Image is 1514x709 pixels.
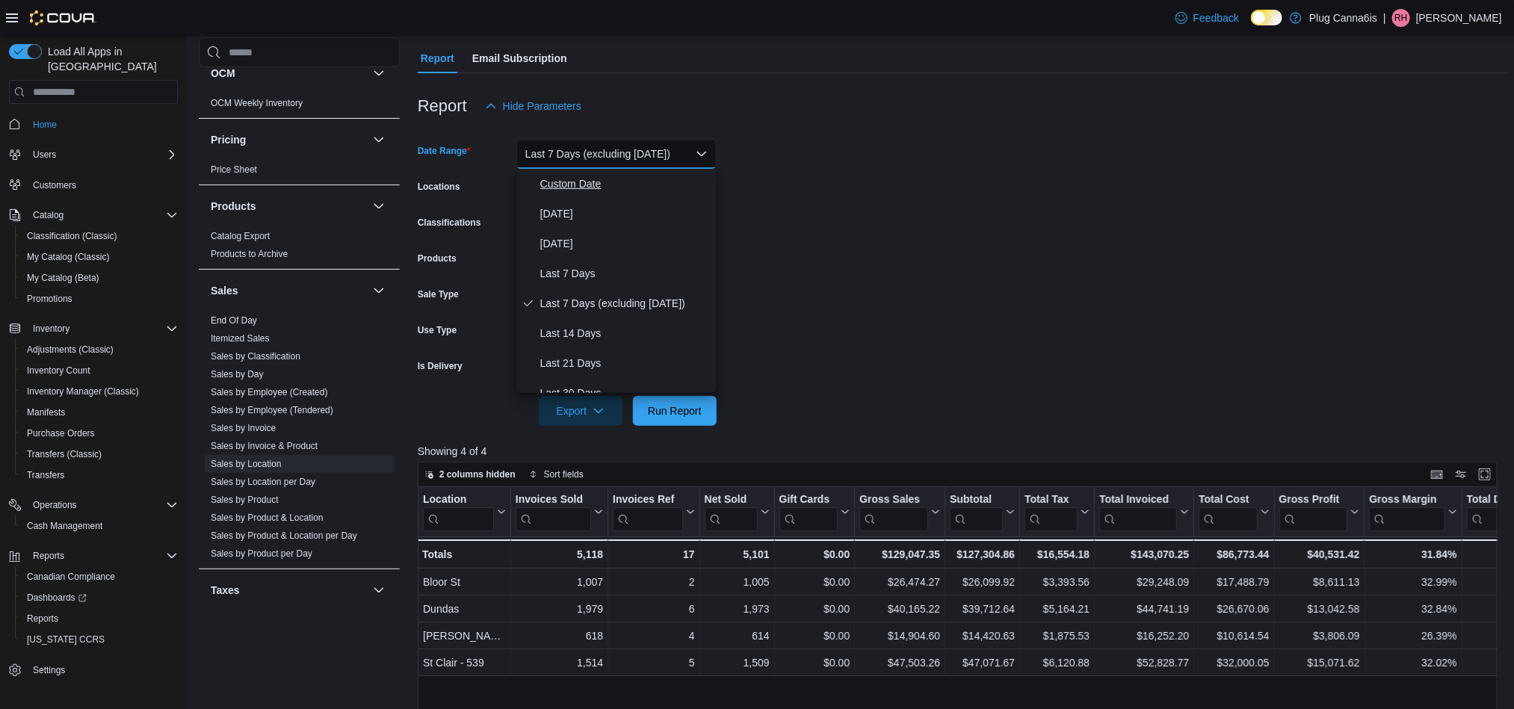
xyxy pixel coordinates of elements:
div: $39,712.64 [950,601,1015,619]
div: Sales [199,312,400,569]
button: Operations [27,496,83,514]
span: Sales by Employee (Tendered) [211,404,333,416]
p: Plug Canna6is [1309,9,1377,27]
div: 2 [613,574,694,592]
label: Locations [418,181,460,193]
div: $32,000.05 [1199,654,1269,672]
div: Totals [422,545,506,563]
label: Use Type [418,324,457,336]
span: Last 7 Days [540,264,711,282]
span: Classification (Classic) [21,227,178,245]
div: $13,042.58 [1279,601,1359,619]
div: 614 [704,628,769,645]
span: Sales by Day [211,368,264,380]
span: Dark Mode [1251,25,1252,26]
span: Dashboards [27,592,87,604]
button: Reports [15,608,184,629]
span: Sales by Location [211,458,282,470]
a: Transfers (Classic) [21,445,108,463]
a: Dashboards [21,589,93,607]
div: $52,828.77 [1099,654,1189,672]
button: Invoices Ref [613,493,694,531]
h3: Products [211,199,256,214]
div: Gross Margin [1369,493,1445,531]
span: Cash Management [27,520,102,532]
span: Home [27,114,178,133]
div: Net Sold [704,493,757,531]
span: Sales by Product & Location [211,512,324,524]
span: Last 30 Days [540,384,711,402]
span: Transfers [21,466,178,484]
div: Invoices Sold [516,493,591,531]
label: Products [418,253,457,264]
span: Transfers [27,469,64,481]
button: Manifests [15,402,184,423]
div: St Clair - 539 [423,654,506,672]
button: Hide Parameters [479,91,587,121]
button: Products [370,197,388,215]
div: [PERSON_NAME] [423,628,506,645]
div: Gift Card Sales [779,493,838,531]
div: Total Tax [1025,493,1078,531]
div: $0.00 [779,601,850,619]
button: Net Sold [704,493,769,531]
div: 5 [613,654,694,672]
button: Reports [3,545,184,566]
div: 32.02% [1369,654,1456,672]
span: Operations [27,496,178,514]
div: Total Tax [1025,493,1078,507]
div: $16,252.20 [1099,628,1189,645]
span: Reports [27,547,178,565]
button: Promotions [15,288,184,309]
button: Users [3,144,184,165]
div: $1,875.53 [1025,628,1090,645]
span: Load All Apps in [GEOGRAPHIC_DATA] [42,44,178,74]
span: My Catalog (Classic) [21,248,178,266]
a: Inventory Manager (Classic) [21,383,145,400]
a: My Catalog (Beta) [21,269,105,287]
span: Purchase Orders [27,427,95,439]
span: Settings [27,660,178,679]
span: Reports [27,613,58,625]
span: Customers [27,176,178,194]
span: Promotions [27,293,72,305]
button: 2 columns hidden [418,465,522,483]
span: Inventory Count [21,362,178,380]
div: Total Invoiced [1099,493,1177,531]
span: Sales by Classification [211,350,300,362]
span: Products to Archive [211,248,288,260]
a: My Catalog (Classic) [21,248,116,266]
a: Price Sheet [211,164,257,175]
div: Gross Profit [1279,493,1347,531]
div: Dundas [423,601,506,619]
button: Users [27,146,62,164]
button: Transfers [15,465,184,486]
a: Classification (Classic) [21,227,123,245]
a: Purchase Orders [21,424,101,442]
div: $10,614.54 [1199,628,1269,645]
button: Keyboard shortcuts [1428,465,1446,483]
div: $15,071.62 [1279,654,1359,672]
span: Dashboards [21,589,178,607]
span: Custom Date [540,175,711,193]
div: Gross Sales [859,493,928,507]
button: Purchase Orders [15,423,184,444]
span: Inventory Count [27,365,90,377]
div: 618 [516,628,603,645]
div: $0.00 [779,545,850,563]
span: Canadian Compliance [27,571,115,583]
span: Sales by Product & Location per Day [211,530,357,542]
a: Customers [27,176,82,194]
div: Bloor St [423,574,506,592]
a: Home [27,116,63,134]
span: Promotions [21,290,178,308]
div: $0.00 [779,654,850,672]
div: $26,474.27 [859,574,940,592]
span: Transfers (Classic) [27,448,102,460]
span: Transfers (Classic) [21,445,178,463]
span: OCM Weekly Inventory [211,97,303,109]
div: Invoices Ref [613,493,682,507]
a: Sales by Invoice & Product [211,441,318,451]
button: Inventory [27,320,75,338]
button: Home [3,113,184,134]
